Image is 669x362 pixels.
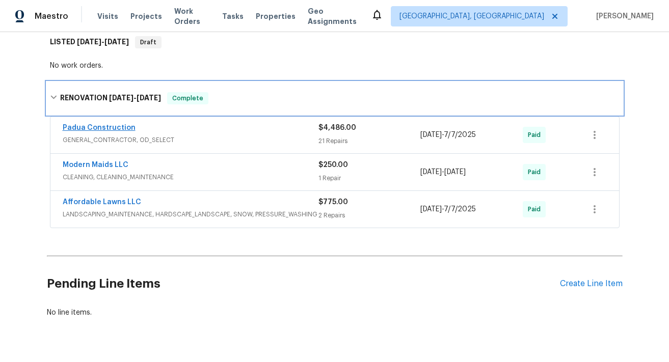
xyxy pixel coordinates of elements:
[137,94,161,101] span: [DATE]
[60,92,161,104] h6: RENOVATION
[528,204,545,214] span: Paid
[420,130,476,140] span: -
[308,6,359,26] span: Geo Assignments
[104,38,129,45] span: [DATE]
[420,204,476,214] span: -
[420,169,442,176] span: [DATE]
[528,167,545,177] span: Paid
[63,199,141,206] a: Affordable Lawns LLC
[136,37,160,47] span: Draft
[35,11,68,21] span: Maestro
[420,206,442,213] span: [DATE]
[63,124,136,131] a: Padua Construction
[63,172,318,182] span: CLEANING, CLEANING_MAINTENANCE
[50,36,129,48] h6: LISTED
[77,38,101,45] span: [DATE]
[63,209,318,219] span: LANDSCAPING_MAINTENANCE, HARDSCAPE_LANDSCAPE, SNOW, PRESSURE_WASHING
[174,6,210,26] span: Work Orders
[50,61,620,71] div: No work orders.
[444,206,476,213] span: 7/7/2025
[318,210,421,220] div: 2 Repairs
[47,260,560,308] h2: Pending Line Items
[130,11,162,21] span: Projects
[109,94,161,101] span: -
[109,94,133,101] span: [DATE]
[318,199,348,206] span: $775.00
[318,173,421,183] div: 1 Repair
[63,161,128,169] a: Modern Maids LLC
[256,11,296,21] span: Properties
[47,82,623,115] div: RENOVATION [DATE]-[DATE]Complete
[420,167,466,177] span: -
[444,169,466,176] span: [DATE]
[399,11,544,21] span: [GEOGRAPHIC_DATA], [GEOGRAPHIC_DATA]
[420,131,442,138] span: [DATE]
[444,131,476,138] span: 7/7/2025
[168,93,207,103] span: Complete
[47,308,623,318] div: No line items.
[318,124,356,131] span: $4,486.00
[318,136,421,146] div: 21 Repairs
[560,279,623,289] div: Create Line Item
[222,13,244,20] span: Tasks
[97,11,118,21] span: Visits
[592,11,654,21] span: [PERSON_NAME]
[318,161,348,169] span: $250.00
[47,26,623,59] div: LISTED [DATE]-[DATE]Draft
[63,135,318,145] span: GENERAL_CONTRACTOR, OD_SELECT
[528,130,545,140] span: Paid
[77,38,129,45] span: -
